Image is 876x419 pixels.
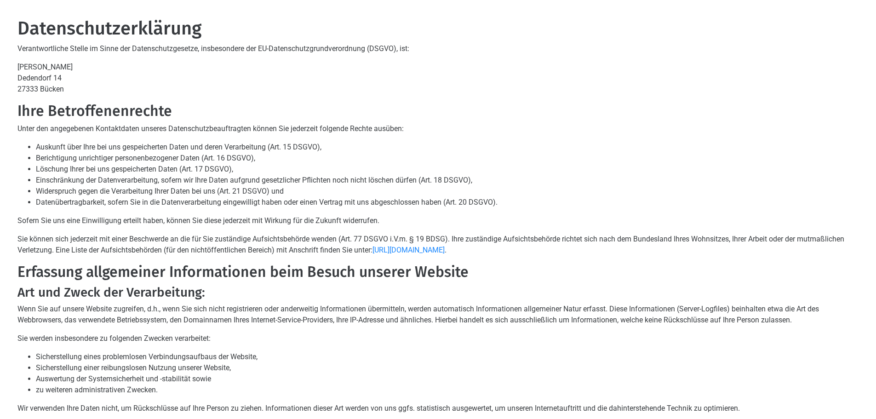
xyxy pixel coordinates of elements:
h2: Erfassung allgemeiner Informationen beim Besuch unserer Website [17,263,859,281]
li: Berichtigung unrichtiger personenbezogener Daten (Art. 16 DSGVO), [36,153,859,164]
li: Sicherstellung einer reibungslosen Nutzung unserer Website, [36,362,859,373]
p: Sofern Sie uns eine Einwilligung erteilt haben, können Sie diese jederzeit mit Wirkung für die Zu... [17,215,859,226]
p: Verantwortliche Stelle im Sinne der Datenschutzgesetze, insbesondere der EU-Datenschutzgrundveror... [17,43,859,54]
a: [URL][DOMAIN_NAME] [372,246,445,254]
p: Wir verwenden Ihre Daten nicht, um Rückschlüsse auf Ihre Person zu ziehen. Informationen dieser A... [17,403,859,414]
li: Einschränkung der Datenverarbeitung, sofern wir Ihre Daten aufgrund gesetzlicher Pflichten noch n... [36,175,859,186]
p: Unter den angegebenen Kontaktdaten unseres Datenschutzbeauftragten können Sie jederzeit folgende ... [17,123,859,134]
li: Widerspruch gegen die Verarbeitung Ihrer Daten bei uns (Art. 21 DSGVO) und [36,186,859,197]
p: Sie können sich jederzeit mit einer Beschwerde an die für Sie zuständige Aufsichtsbehörde wenden ... [17,234,859,256]
p: Sie werden insbesondere zu folgenden Zwecken verarbeitet: [17,333,859,344]
li: zu weiteren administrativen Zwecken. [36,385,859,396]
li: Datenübertragbarkeit, sofern Sie in die Datenverarbeitung eingewilligt haben oder einen Vertrag m... [36,197,859,208]
p: [PERSON_NAME] Dedendorf 14 27333 Bücken [17,62,859,95]
h2: Ihre Betroffenenrechte [17,102,859,120]
li: Auskunft über Ihre bei uns gespeicherten Daten und deren Verarbeitung (Art. 15 DSGVO), [36,142,859,153]
h1: Datenschutzerklärung [17,17,859,40]
li: Auswertung der Systemsicherheit und -stabilität sowie [36,373,859,385]
p: Wenn Sie auf unsere Website zugreifen, d.h., wenn Sie sich nicht registrieren oder anderweitig In... [17,304,859,326]
li: Löschung Ihrer bei uns gespeicherten Daten (Art. 17 DSGVO), [36,164,859,175]
h3: Art und Zweck der Verarbeitung: [17,285,859,300]
li: Sicherstellung eines problemlosen Verbindungsaufbaus der Website, [36,351,859,362]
